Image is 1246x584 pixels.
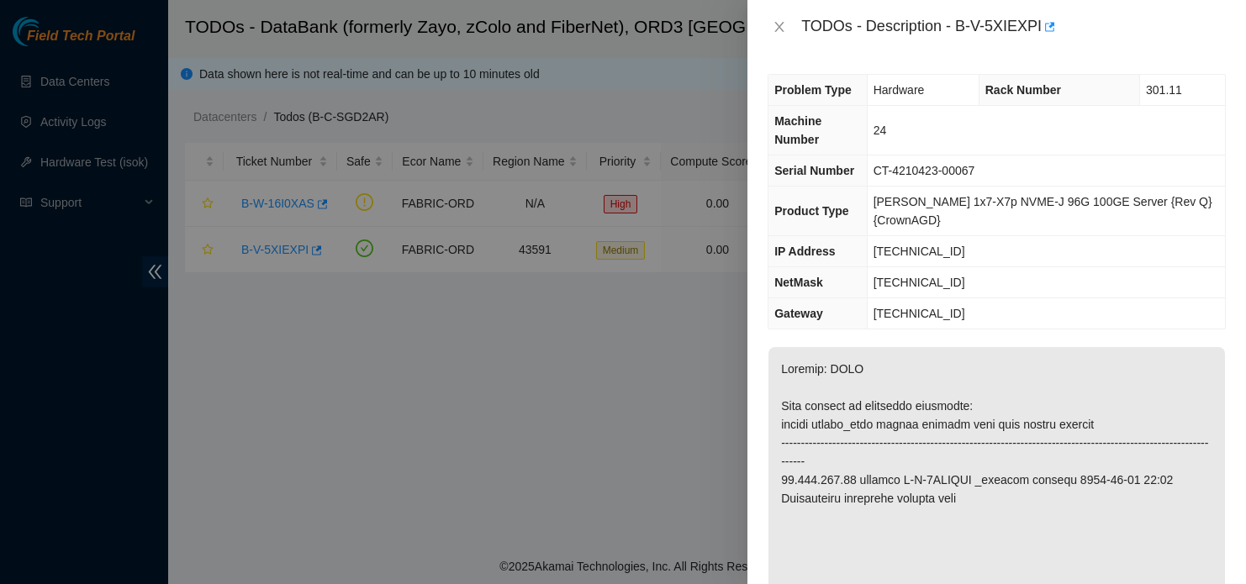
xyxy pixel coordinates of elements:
[801,13,1226,40] div: TODOs - Description - B-V-5XIEXPI
[774,245,835,258] span: IP Address
[874,164,975,177] span: CT-4210423-00067
[874,83,925,97] span: Hardware
[774,114,821,146] span: Machine Number
[773,20,786,34] span: close
[874,245,965,258] span: [TECHNICAL_ID]
[874,124,887,137] span: 24
[774,204,848,218] span: Product Type
[1146,83,1182,97] span: 301.11
[874,307,965,320] span: [TECHNICAL_ID]
[774,307,823,320] span: Gateway
[768,19,791,35] button: Close
[874,195,1212,227] span: [PERSON_NAME] 1x7-X7p NVME-J 96G 100GE Server {Rev Q}{CrownAGD}
[985,83,1061,97] span: Rack Number
[874,276,965,289] span: [TECHNICAL_ID]
[774,164,854,177] span: Serial Number
[774,276,823,289] span: NetMask
[774,83,852,97] span: Problem Type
